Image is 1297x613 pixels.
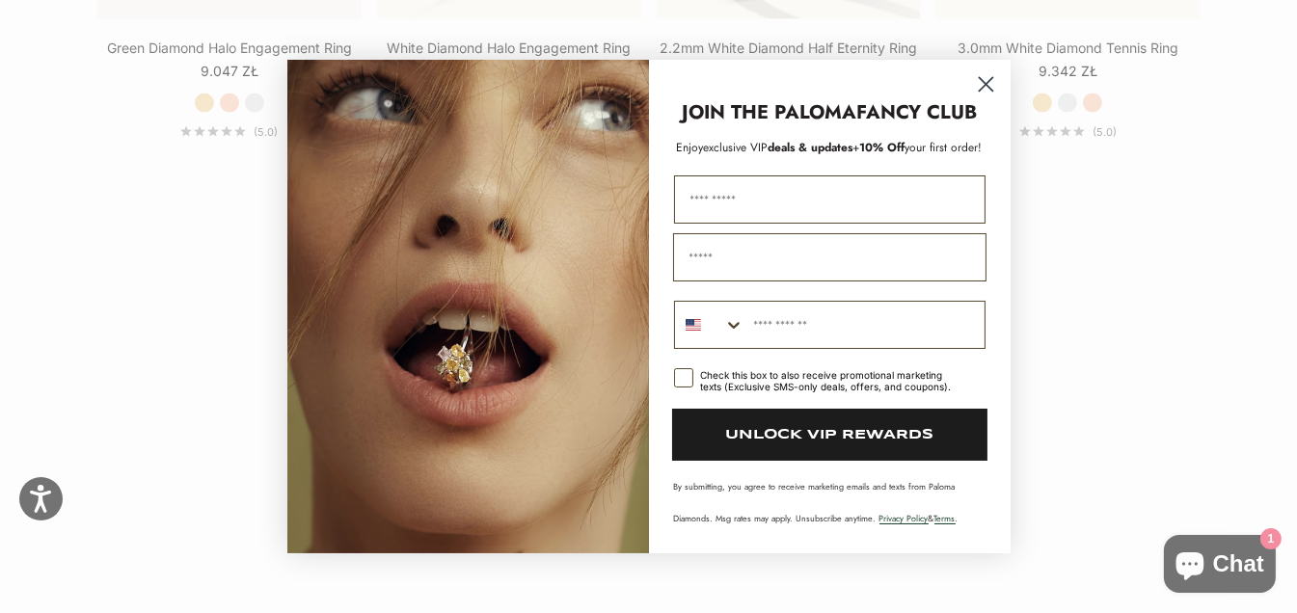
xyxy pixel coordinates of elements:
span: & . [879,512,959,524]
span: Enjoy [677,139,704,156]
span: + your first order! [853,139,983,156]
button: Search Countries [675,302,744,348]
img: United States [686,317,701,333]
p: By submitting, you agree to receive marketing emails and texts from Paloma Diamonds. Msg rates ma... [674,480,986,524]
button: Close dialog [969,67,1003,101]
strong: JOIN THE PALOMA [682,98,856,126]
span: 10% Off [860,139,905,156]
input: First Name [674,175,986,224]
a: Privacy Policy [879,512,929,524]
span: exclusive VIP [704,139,769,156]
div: Check this box to also receive promotional marketing texts (Exclusive SMS-only deals, offers, and... [701,369,962,392]
span: deals & updates [704,139,853,156]
img: Loading... [287,60,649,553]
input: Phone Number [744,302,985,348]
a: Terms [934,512,956,524]
input: Email [673,233,986,281]
button: UNLOCK VIP REWARDS [672,409,987,461]
strong: FANCY CLUB [856,98,977,126]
